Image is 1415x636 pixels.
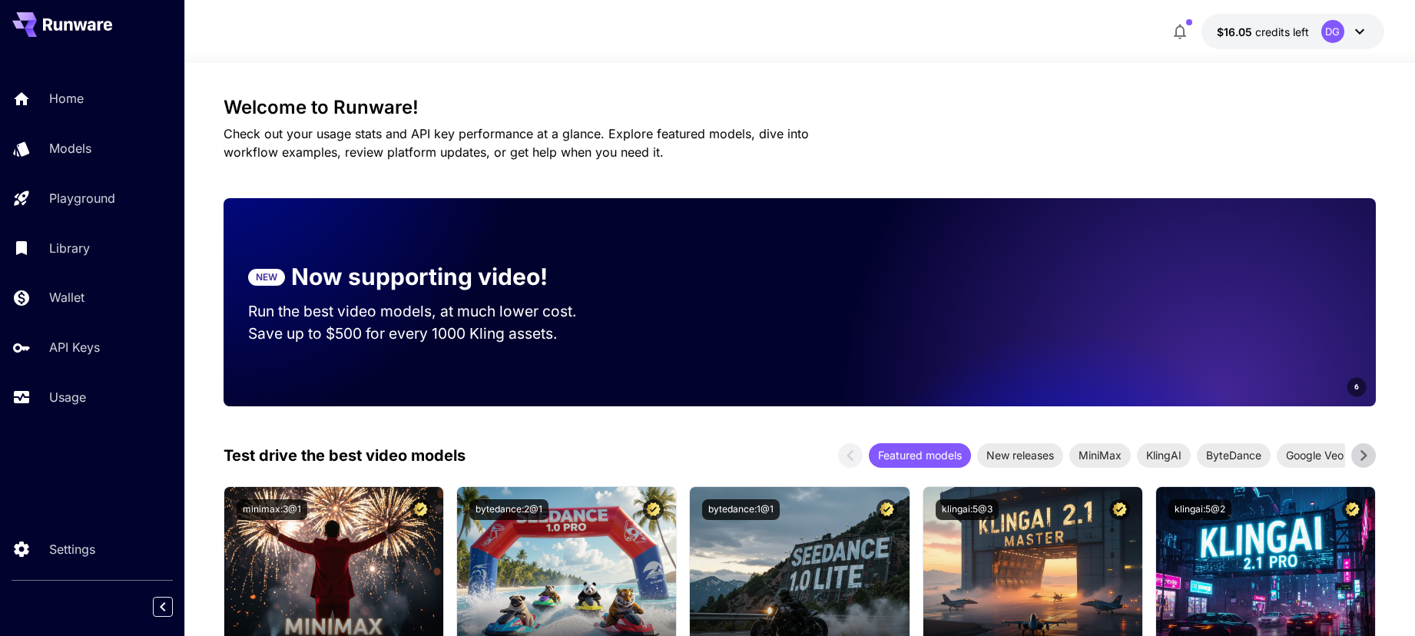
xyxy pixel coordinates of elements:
p: Wallet [49,288,85,306]
p: Save up to $500 for every 1000 Kling assets. [248,323,606,345]
button: klingai:5@2 [1168,499,1231,520]
p: Library [49,239,90,257]
button: Certified Model – Vetted for best performance and includes a commercial license. [410,499,431,520]
p: Home [49,89,84,108]
div: ByteDance [1197,443,1271,468]
p: Test drive the best video models [224,444,466,467]
span: 6 [1354,381,1359,393]
span: Check out your usage stats and API key performance at a glance. Explore featured models, dive int... [224,126,809,160]
button: Certified Model – Vetted for best performance and includes a commercial license. [643,499,664,520]
p: Playground [49,189,115,207]
span: MiniMax [1069,447,1131,463]
span: Google Veo [1277,447,1353,463]
button: $16.0531DG [1201,14,1384,49]
p: Usage [49,388,86,406]
button: bytedance:2@1 [469,499,548,520]
div: Featured models [869,443,971,468]
button: Collapse sidebar [153,597,173,617]
p: Now supporting video! [291,260,548,294]
button: Certified Model – Vetted for best performance and includes a commercial license. [877,499,897,520]
div: Collapse sidebar [164,593,184,621]
div: KlingAI [1137,443,1191,468]
button: minimax:3@1 [237,499,307,520]
p: Settings [49,540,95,558]
p: NEW [256,270,277,284]
p: Run the best video models, at much lower cost. [248,300,606,323]
span: $16.05 [1217,25,1255,38]
button: Certified Model – Vetted for best performance and includes a commercial license. [1109,499,1130,520]
div: DG [1321,20,1344,43]
p: API Keys [49,338,100,356]
button: klingai:5@3 [936,499,999,520]
span: KlingAI [1137,447,1191,463]
p: Models [49,139,91,157]
div: Google Veo [1277,443,1353,468]
span: ByteDance [1197,447,1271,463]
h3: Welcome to Runware! [224,97,1376,118]
div: $16.0531 [1217,24,1309,40]
div: MiniMax [1069,443,1131,468]
button: bytedance:1@1 [702,499,780,520]
span: New releases [977,447,1063,463]
span: Featured models [869,447,971,463]
button: Certified Model – Vetted for best performance and includes a commercial license. [1342,499,1363,520]
div: New releases [977,443,1063,468]
span: credits left [1255,25,1309,38]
